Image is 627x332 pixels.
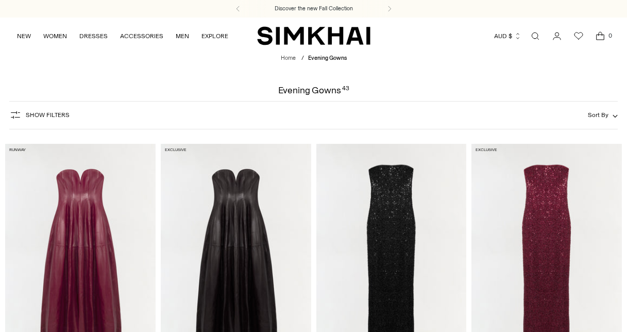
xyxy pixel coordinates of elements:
[342,86,349,95] div: 43
[281,55,296,61] a: Home
[176,25,189,47] a: MEN
[588,109,618,121] button: Sort By
[201,25,228,47] a: EXPLORE
[26,111,70,119] span: Show Filters
[43,25,67,47] a: WOMEN
[525,26,546,46] a: Open search modal
[605,31,615,40] span: 0
[257,26,370,46] a: SIMKHAI
[588,111,608,119] span: Sort By
[568,26,589,46] a: Wishlist
[9,107,70,123] button: Show Filters
[301,54,304,63] div: /
[308,55,347,61] span: Evening Gowns
[79,25,108,47] a: DRESSES
[494,25,521,47] button: AUD $
[120,25,163,47] a: ACCESSORIES
[275,5,353,13] a: Discover the new Fall Collection
[278,86,349,95] h1: Evening Gowns
[590,26,611,46] a: Open cart modal
[17,25,31,47] a: NEW
[281,54,347,63] nav: breadcrumbs
[547,26,567,46] a: Go to the account page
